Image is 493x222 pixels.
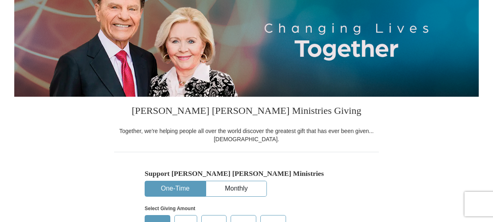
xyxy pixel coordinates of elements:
div: Together, we're helping people all over the world discover the greatest gift that has ever been g... [114,127,379,143]
strong: Select Giving Amount [145,206,195,211]
h3: [PERSON_NAME] [PERSON_NAME] Ministries Giving [114,97,379,127]
button: One-Time [145,181,205,196]
button: Monthly [206,181,266,196]
h5: Support [PERSON_NAME] [PERSON_NAME] Ministries [145,169,348,178]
